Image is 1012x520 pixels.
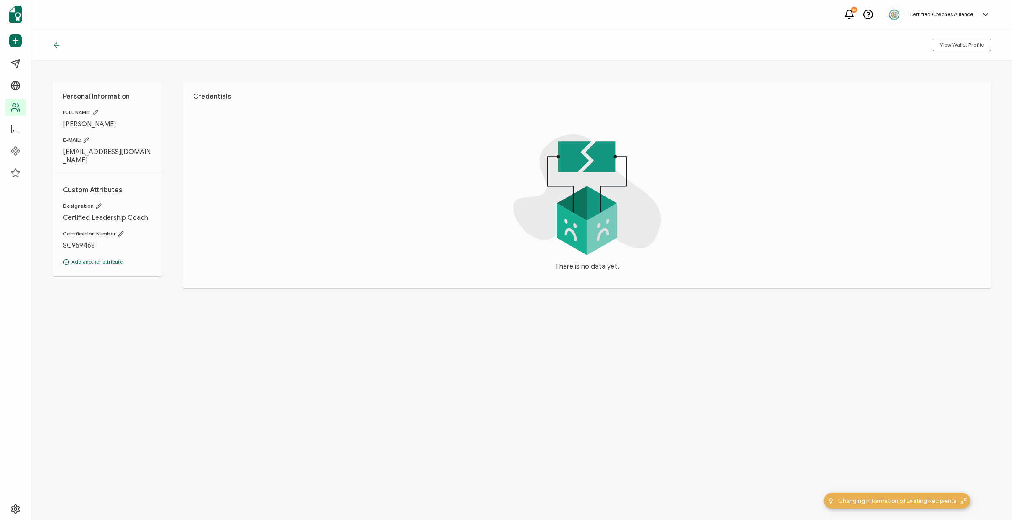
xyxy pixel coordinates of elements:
[513,134,661,255] img: nodata.svg
[63,120,151,128] span: [PERSON_NAME]
[555,261,619,272] span: There is no data yet.
[63,137,151,144] span: E-MAIL:
[933,39,991,51] button: View Wallet Profile
[838,496,956,505] span: Changing Information of Existing Recipients
[970,480,1012,520] iframe: Chat Widget
[63,241,151,250] span: SC959468
[63,230,151,237] span: Certification Number
[63,203,151,209] span: Designation
[888,8,901,21] img: 2aa27aa7-df99-43f9-bc54-4d90c804c2bd.png
[940,42,984,47] span: View Wallet Profile
[63,92,151,101] h1: Personal Information
[63,186,151,194] h1: Custom Attributes
[63,109,151,116] span: FULL NAME:
[851,7,857,13] div: 23
[193,92,981,101] h1: Credentials
[9,6,22,23] img: sertifier-logomark-colored.svg
[960,498,967,504] img: minimize-icon.svg
[63,258,151,266] p: Add another attribute
[909,11,973,17] h5: Certified Coaches Alliance
[63,148,151,165] span: [EMAIL_ADDRESS][DOMAIN_NAME]
[63,214,151,222] span: Certified Leadership Coach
